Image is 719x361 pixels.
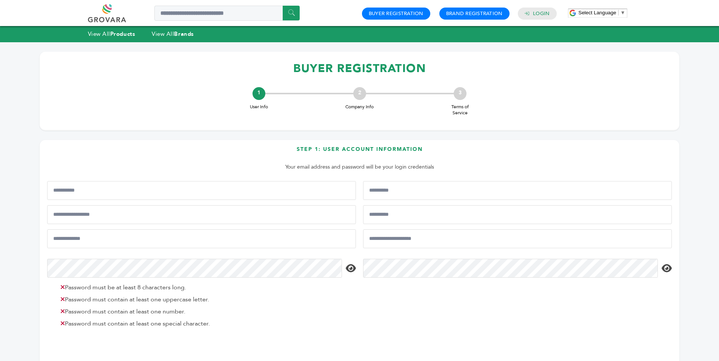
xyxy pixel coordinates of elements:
a: Login [533,10,550,17]
input: Mobile Phone Number [47,205,356,224]
a: Select Language​ [579,10,625,15]
span: User Info [244,104,274,110]
input: Email Address* [47,229,356,248]
li: Password must contain at least one uppercase letter. [57,295,354,304]
span: Select Language [579,10,616,15]
input: Last Name* [363,181,672,200]
span: ▼ [620,10,625,15]
input: First Name* [47,181,356,200]
input: Password* [47,259,342,278]
span: Terms of Service [445,104,475,117]
input: Job Title* [363,205,672,224]
input: Search a product or brand... [154,6,300,21]
li: Password must contain at least one special character. [57,319,354,328]
input: Confirm Password* [363,259,658,278]
h3: Step 1: User Account Information [47,146,672,159]
a: View AllBrands [152,30,194,38]
div: 1 [252,87,265,100]
strong: Brands [174,30,194,38]
a: Brand Registration [446,10,503,17]
a: View AllProducts [88,30,135,38]
p: Your email address and password will be your login credentials [51,163,668,172]
a: Buyer Registration [369,10,423,17]
li: Password must contain at least one number. [57,307,354,316]
input: Confirm Email Address* [363,229,672,248]
li: Password must be at least 8 characters long. [57,283,354,292]
h1: BUYER REGISTRATION [47,57,672,80]
div: 3 [454,87,467,100]
span: ​ [618,10,619,15]
div: 2 [353,87,366,100]
span: Company Info [345,104,375,110]
strong: Products [110,30,135,38]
